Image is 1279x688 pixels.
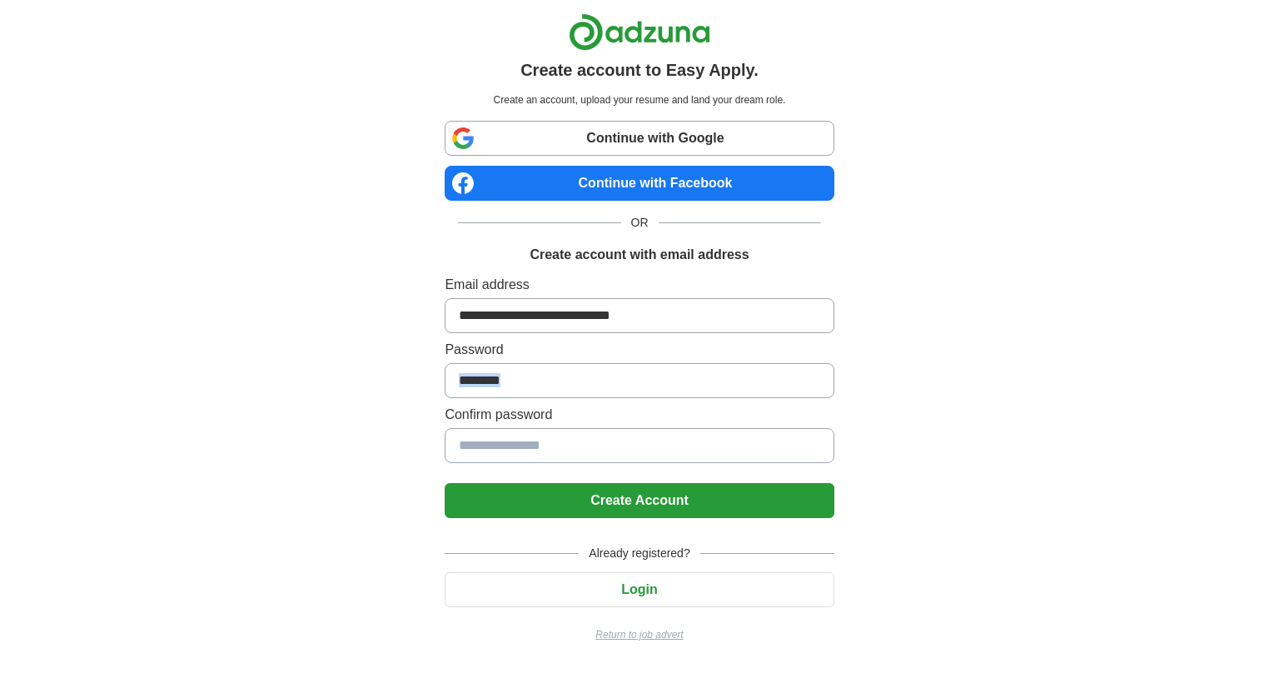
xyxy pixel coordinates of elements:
[445,121,834,156] a: Continue with Google
[445,340,834,360] label: Password
[520,57,759,82] h1: Create account to Easy Apply.
[530,245,749,265] h1: Create account with email address
[569,13,710,51] img: Adzuna logo
[579,545,699,562] span: Already registered?
[445,405,834,425] label: Confirm password
[445,582,834,596] a: Login
[445,572,834,607] button: Login
[445,275,834,295] label: Email address
[448,92,830,107] p: Create an account, upload your resume and land your dream role.
[621,214,659,232] span: OR
[445,483,834,518] button: Create Account
[445,627,834,642] a: Return to job advert
[445,166,834,201] a: Continue with Facebook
